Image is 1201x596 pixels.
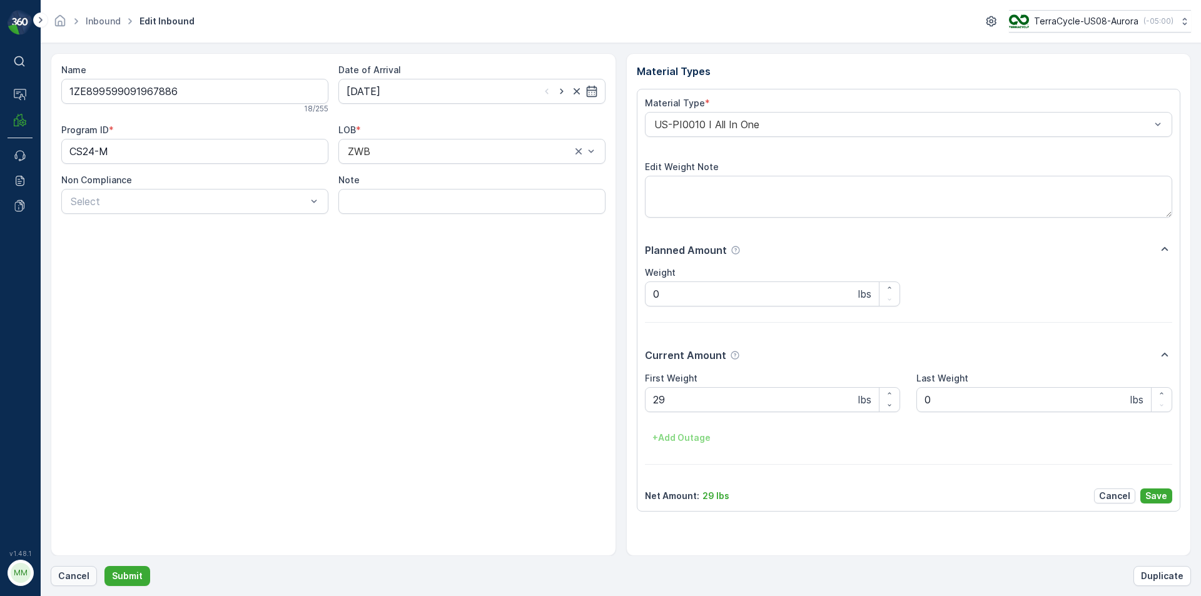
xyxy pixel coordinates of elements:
[645,373,697,383] label: First Weight
[73,226,78,236] span: -
[11,246,66,257] span: Net Weight :
[137,15,197,28] span: Edit Inbound
[1009,10,1191,33] button: TerraCycle-US08-Aurora(-05:00)
[730,350,740,360] div: Help Tooltip Icon
[338,174,360,185] label: Note
[61,124,109,135] label: Program ID
[61,64,86,75] label: Name
[645,348,726,363] p: Current Amount
[1141,570,1183,582] p: Duplicate
[41,205,241,216] span: FD, SO60671, [DATE], #2_Copy 1755533562814
[11,288,66,298] span: Asset Type :
[66,246,70,257] span: -
[11,563,31,583] div: MM
[11,308,53,319] span: Material :
[916,373,968,383] label: Last Weight
[53,19,67,29] a: Homepage
[1009,14,1029,28] img: image_ci7OI47.png
[482,11,716,26] p: FD, SO60671, [DATE], #2_Copy 1755533562814
[338,124,356,135] label: LOB
[112,570,143,582] p: Submit
[304,104,328,114] p: 18 / 255
[1140,488,1172,503] button: Save
[8,10,33,35] img: logo
[51,566,97,586] button: Cancel
[1130,392,1143,407] p: lbs
[8,550,33,557] span: v 1.48.1
[66,288,105,298] span: FD Pallet
[702,490,729,502] p: 29 lbs
[53,308,176,319] span: US-PI0139 I Gloves & Safety
[645,267,676,278] label: Weight
[731,245,741,255] div: Help Tooltip Icon
[61,174,132,185] label: Non Compliance
[645,243,727,258] p: Planned Amount
[338,64,401,75] label: Date of Arrival
[1145,490,1167,502] p: Save
[338,79,606,104] input: dd/mm/yyyy
[1094,488,1135,503] button: Cancel
[637,64,1181,79] p: Material Types
[652,432,711,444] p: + Add Outage
[11,267,70,278] span: Tare Weight :
[104,566,150,586] button: Submit
[71,194,307,209] p: Select
[1133,566,1191,586] button: Duplicate
[58,570,89,582] p: Cancel
[1034,15,1138,28] p: TerraCycle-US08-Aurora
[11,205,41,216] span: Name :
[1099,490,1130,502] p: Cancel
[8,560,33,586] button: MM
[11,226,73,236] span: Total Weight :
[858,392,871,407] p: lbs
[1143,16,1173,26] p: ( -05:00 )
[645,428,718,448] button: +Add Outage
[645,98,705,108] label: Material Type
[858,286,871,301] p: lbs
[645,490,699,502] p: Net Amount :
[645,161,719,172] label: Edit Weight Note
[70,267,74,278] span: -
[86,16,121,26] a: Inbound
